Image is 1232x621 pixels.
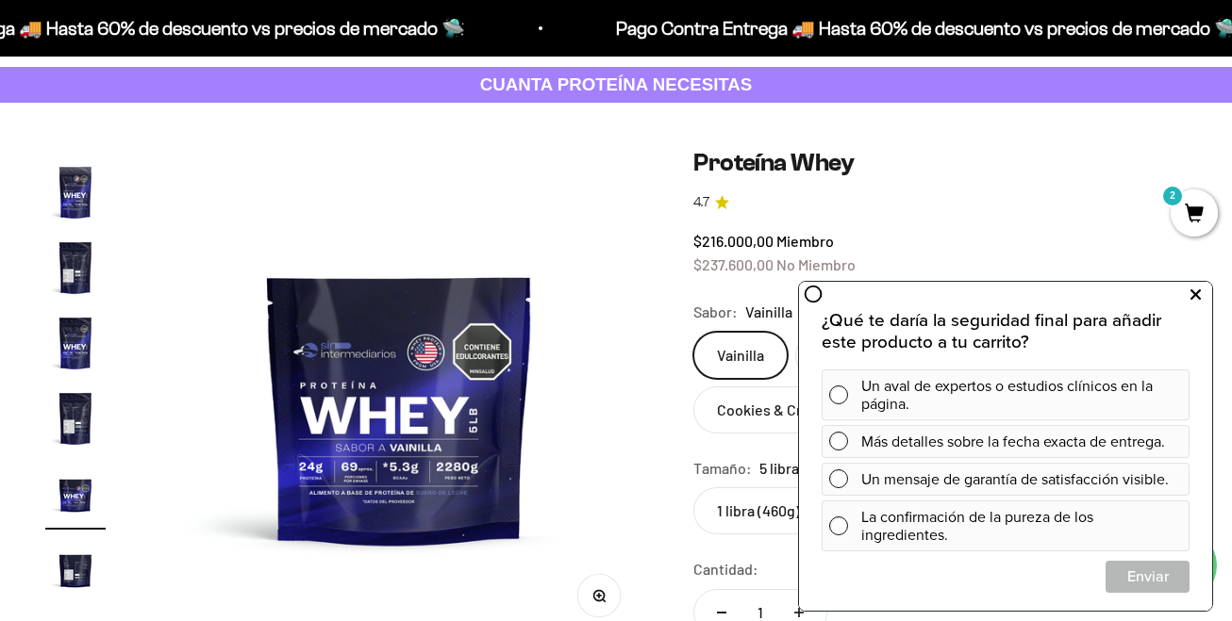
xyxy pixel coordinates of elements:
[45,539,106,605] button: Ir al artículo 11
[693,300,738,324] legend: Sabor:
[776,232,834,250] span: Miembro
[480,74,753,94] strong: CUANTA PROTEÍNA NECESITAS
[1161,185,1184,207] mark: 2
[45,237,106,303] button: Ir al artículo 7
[45,388,106,454] button: Ir al artículo 9
[776,255,856,273] span: No Miembro
[693,232,774,250] span: $216.000,00
[45,464,106,524] img: Proteína Whey
[693,192,709,213] span: 4.7
[45,464,106,530] button: Ir al artículo 10
[45,313,106,379] button: Ir al artículo 8
[693,192,1187,213] a: 4.74.7 de 5.0 estrellas
[693,456,752,481] legend: Tamaño:
[759,456,860,481] span: 5 libras (2280g)
[45,162,106,228] button: Ir al artículo 6
[45,388,106,449] img: Proteína Whey
[745,300,792,324] span: Vainilla
[799,280,1212,611] iframe: zigpoll-iframe
[693,557,758,581] label: Cantidad:
[693,255,774,273] span: $237.600,00
[693,148,1187,177] h1: Proteína Whey
[45,313,106,373] img: Proteína Whey
[45,539,106,599] img: Proteína Whey
[591,13,1213,43] p: Pago Contra Entrega 🚚 Hasta 60% de descuento vs precios de mercado 🛸
[45,237,106,298] img: Proteína Whey
[1171,204,1218,225] a: 2
[45,162,106,222] img: Proteína Whey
